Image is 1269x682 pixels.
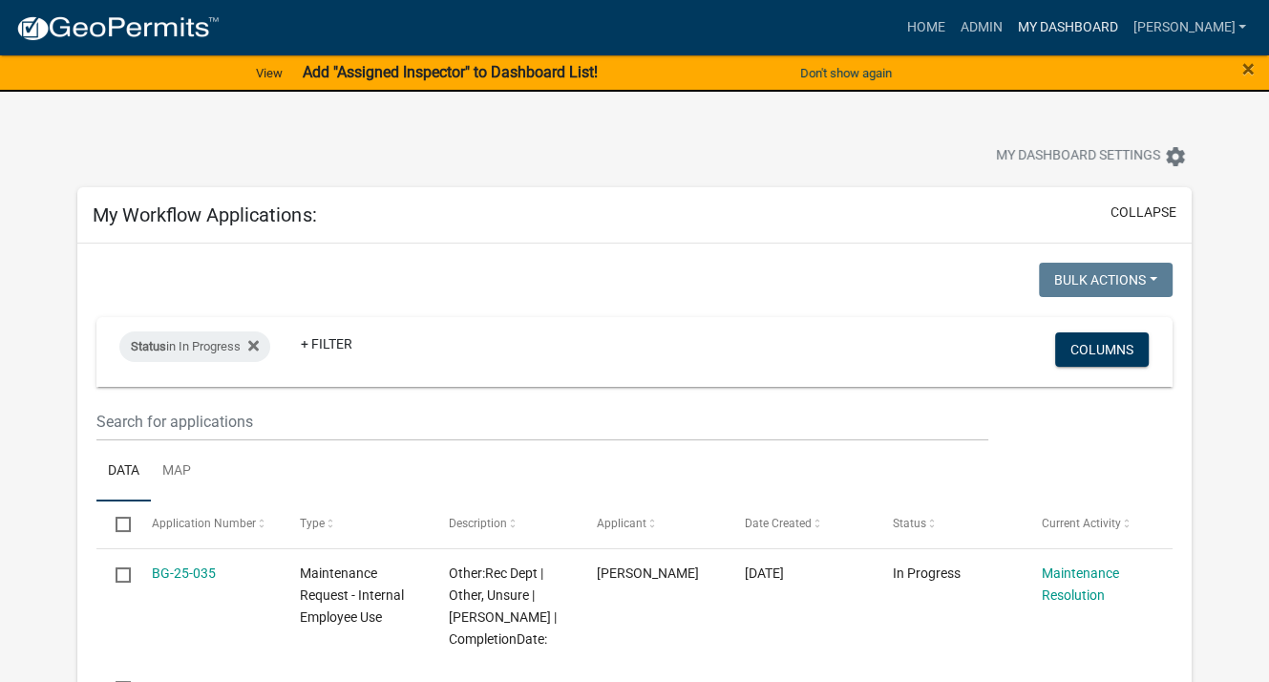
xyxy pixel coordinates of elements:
datatable-header-cell: Description [430,501,578,547]
a: Data [96,441,151,502]
button: Bulk Actions [1039,263,1173,297]
span: Paul Metz [597,565,699,581]
strong: Add "Assigned Inspector" to Dashboard List! [302,63,597,81]
a: Home [899,10,952,46]
span: Status [893,517,926,530]
span: Date Created [745,517,812,530]
span: My Dashboard Settings [996,145,1160,168]
span: Status [131,339,166,353]
a: Maintenance Resolution [1041,565,1118,603]
span: In Progress [893,565,961,581]
datatable-header-cell: Current Activity [1023,501,1171,547]
datatable-header-cell: Date Created [727,501,875,547]
span: Type [300,517,325,530]
i: settings [1164,145,1187,168]
a: [PERSON_NAME] [1125,10,1254,46]
span: Description [448,517,506,530]
a: + Filter [286,327,368,361]
button: collapse [1110,202,1176,223]
a: My Dashboard [1009,10,1125,46]
datatable-header-cell: Status [875,501,1023,547]
span: 07/28/2025 [745,565,784,581]
input: Search for applications [96,402,987,441]
span: Applicant [597,517,646,530]
a: Admin [952,10,1009,46]
a: BG-25-035 [152,565,216,581]
datatable-header-cell: Select [96,501,133,547]
datatable-header-cell: Applicant [579,501,727,547]
div: in In Progress [119,331,270,362]
span: Application Number [152,517,256,530]
h5: My Workflow Applications: [93,203,316,226]
button: Don't show again [793,57,899,89]
a: Map [151,441,202,502]
button: Close [1242,57,1255,80]
datatable-header-cell: Type [282,501,430,547]
a: View [248,57,290,89]
span: × [1242,55,1255,82]
span: Maintenance Request - Internal Employee Use [300,565,404,625]
button: Columns [1055,332,1149,367]
span: Current Activity [1041,517,1120,530]
span: Other:Rec Dept | Other, Unsure | Paul | CompletionDate: [448,565,556,646]
button: My Dashboard Settingssettings [981,138,1202,175]
datatable-header-cell: Application Number [134,501,282,547]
